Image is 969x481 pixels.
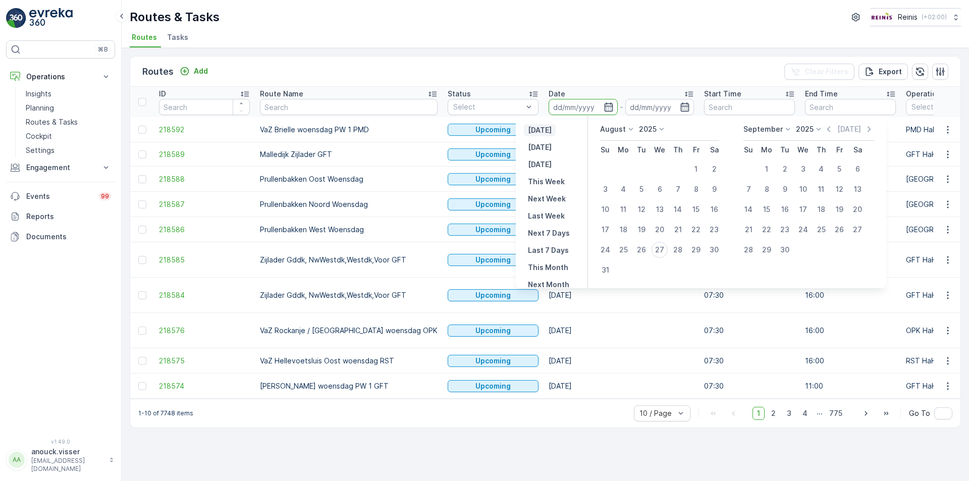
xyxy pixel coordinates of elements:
[759,201,775,218] div: 15
[98,45,108,54] p: ⌘B
[159,381,250,391] a: 218574
[26,191,93,201] p: Events
[837,124,861,134] p: [DATE]
[817,407,823,420] p: ...
[706,201,722,218] div: 16
[777,181,793,197] div: 9
[670,181,686,197] div: 7
[615,201,631,218] div: 11
[699,373,800,399] td: 07:30
[453,102,523,112] p: Select
[830,141,848,159] th: Friday
[26,131,52,141] p: Cockpit
[159,356,250,366] span: 218575
[448,198,539,210] button: Upcoming
[798,407,812,420] span: 4
[639,124,657,134] p: 2025
[795,222,811,238] div: 24
[632,141,651,159] th: Tuesday
[706,242,722,258] div: 30
[625,99,694,115] input: dd/mm/yyyy
[615,242,631,258] div: 25
[524,227,574,239] button: Next 7 Days
[688,201,704,218] div: 15
[159,149,250,159] span: 218589
[758,141,776,159] th: Monday
[600,124,626,134] p: August
[597,262,613,278] div: 31
[776,141,794,159] th: Tuesday
[448,224,539,236] button: Upcoming
[879,67,902,77] p: Export
[805,99,896,115] input: Search
[706,222,722,238] div: 23
[194,66,208,76] p: Add
[777,161,793,177] div: 2
[255,117,443,142] td: VaZ Brielle woensdag PW 1 PMD
[159,326,250,336] span: 218576
[597,201,613,218] div: 10
[767,407,780,420] span: 2
[528,142,552,152] p: [DATE]
[777,201,793,218] div: 16
[528,177,565,187] p: This Week
[448,355,539,367] button: Upcoming
[255,373,443,399] td: [PERSON_NAME] woensdag PW 1 GFT
[597,242,613,258] div: 24
[448,380,539,392] button: Upcoming
[528,194,566,204] p: Next Week
[777,222,793,238] div: 23
[739,141,758,159] th: Sunday
[26,211,111,222] p: Reports
[831,222,847,238] div: 26
[813,222,829,238] div: 25
[740,181,757,197] div: 7
[831,161,847,177] div: 5
[475,125,511,135] p: Upcoming
[159,125,250,135] a: 218592
[759,242,775,258] div: 29
[475,255,511,265] p: Upcoming
[615,181,631,197] div: 4
[26,232,111,242] p: Documents
[804,67,848,77] p: Clear Filters
[813,161,829,177] div: 4
[524,141,556,153] button: Today
[22,101,115,115] a: Planning
[633,222,650,238] div: 19
[909,408,930,418] span: Go To
[759,222,775,238] div: 22
[870,12,894,23] img: Reinis-Logo-Vrijstaand_Tekengebied-1-copy2_aBO4n7j.png
[615,222,631,238] div: 18
[448,173,539,185] button: Upcoming
[260,89,303,99] p: Route Name
[704,99,795,115] input: Search
[848,141,867,159] th: Saturday
[740,201,757,218] div: 14
[138,126,146,134] div: Toggle Row Selected
[138,150,146,158] div: Toggle Row Selected
[159,174,250,184] a: 218588
[26,145,55,155] p: Settings
[448,89,471,99] p: Status
[620,101,623,113] p: -
[704,89,741,99] p: Start Time
[795,181,811,197] div: 10
[255,217,443,242] td: Prullenbakken West Woensdag
[544,278,699,313] td: [DATE]
[159,290,250,300] a: 218584
[159,89,166,99] p: ID
[549,99,618,115] input: dd/mm/yyyy
[906,89,941,99] p: Operation
[743,124,783,134] p: September
[549,89,565,99] p: Date
[159,99,250,115] input: Search
[101,192,109,200] p: 99
[6,227,115,247] a: Documents
[159,255,250,265] span: 218585
[597,181,613,197] div: 3
[6,67,115,87] button: Operations
[260,99,438,115] input: Search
